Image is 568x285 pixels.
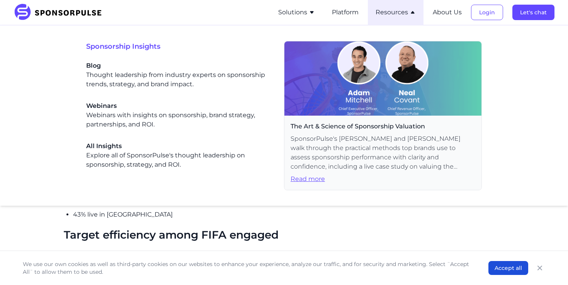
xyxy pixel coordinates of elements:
span: Sponsorship Insights [86,41,284,52]
a: All InsightsExplore all of SponsorPulse's thought leadership on sponsorship, strategy, and ROI. [86,142,272,169]
p: 43% live in [GEOGRAPHIC_DATA] [73,210,393,219]
button: Resources [376,8,416,17]
a: About Us [433,9,462,16]
button: Accept all [488,261,528,275]
img: SponsorPulse [14,4,107,21]
a: BlogThought leadership from industry experts on sponsorship trends, strategy, and brand impact. [86,61,272,89]
span: SponsorPulse's [PERSON_NAME] and [PERSON_NAME] walk through the practical methods top brands use ... [291,134,475,171]
span: Blog [86,61,272,70]
button: About Us [433,8,462,17]
span: Read more [291,174,475,184]
button: Login [471,5,503,20]
button: Platform [332,8,359,17]
a: WebinarsWebinars with insights on sponsorship, brand strategy, partnerships, and ROI. [86,101,272,129]
button: Let's chat [512,5,554,20]
a: The Art & Science of Sponsorship ValuationSponsorPulse's [PERSON_NAME] and [PERSON_NAME] walk thr... [284,41,482,190]
span: Webinars [86,101,272,111]
button: Solutions [278,8,315,17]
div: Thought leadership from industry experts on sponsorship trends, strategy, and brand impact. [86,61,272,89]
a: Login [471,9,503,16]
a: Let's chat [512,9,554,16]
div: Explore all of SponsorPulse's thought leadership on sponsorship, strategy, and ROI. [86,142,272,169]
img: On-Demand-Webinar Cover Image [284,41,481,116]
span: All Insights [86,142,272,151]
a: Platform [332,9,359,16]
span: The Art & Science of Sponsorship Valuation [291,122,475,131]
div: Webinars with insights on sponsorship, brand strategy, partnerships, and ROI. [86,101,272,129]
iframe: Chat Widget [529,248,568,285]
p: We use our own cookies as well as third-party cookies on our websites to enhance your experience,... [23,260,473,276]
h2: Target efficiency among FIFA engaged [64,229,393,242]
